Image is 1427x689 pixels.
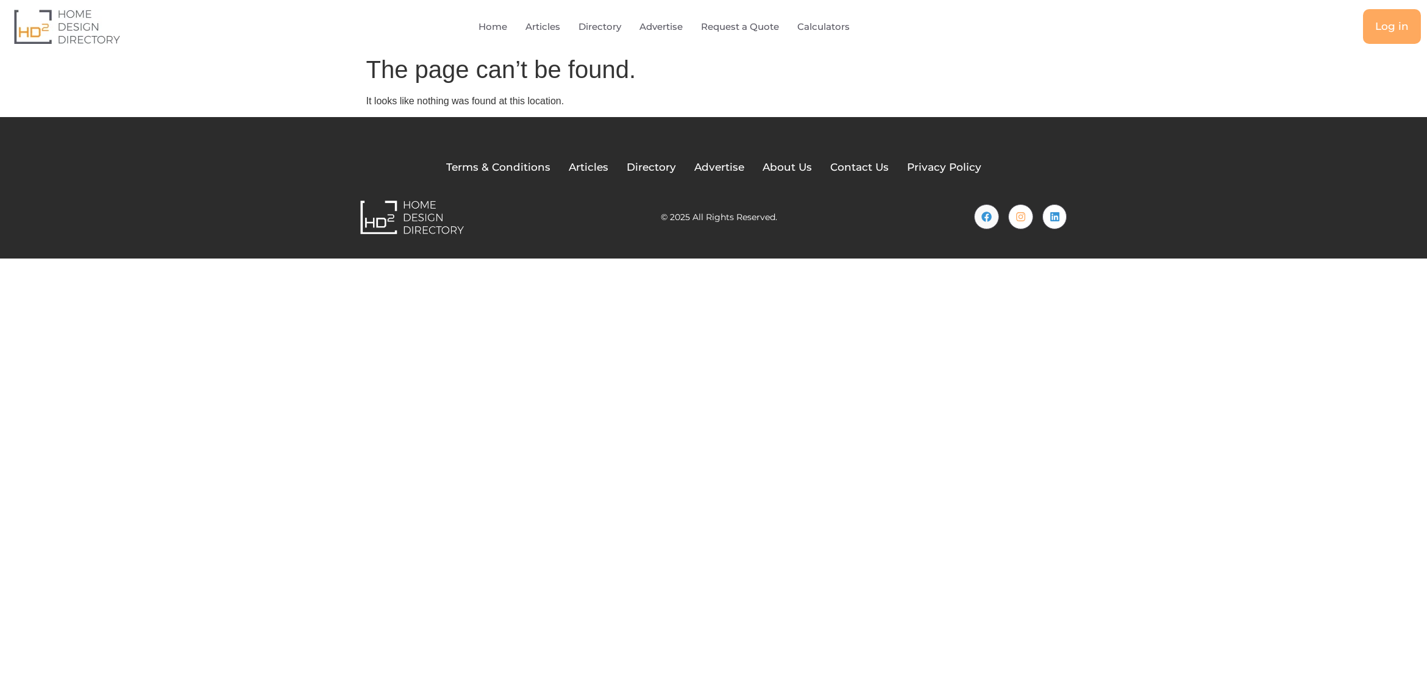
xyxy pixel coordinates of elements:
[701,13,779,41] a: Request a Quote
[797,13,850,41] a: Calculators
[830,160,889,176] a: Contact Us
[1375,21,1409,32] span: Log in
[525,13,560,41] a: Articles
[627,160,676,176] a: Directory
[907,160,981,176] a: Privacy Policy
[366,55,1061,84] h1: The page can’t be found.
[366,94,1061,109] p: It looks like nothing was found at this location.
[446,160,550,176] a: Terms & Conditions
[289,13,1067,41] nav: Menu
[479,13,507,41] a: Home
[763,160,812,176] a: About Us
[569,160,608,176] a: Articles
[694,160,744,176] a: Advertise
[578,13,621,41] a: Directory
[639,13,683,41] a: Advertise
[1363,9,1421,44] a: Log in
[661,213,777,221] h2: © 2025 All Rights Reserved.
